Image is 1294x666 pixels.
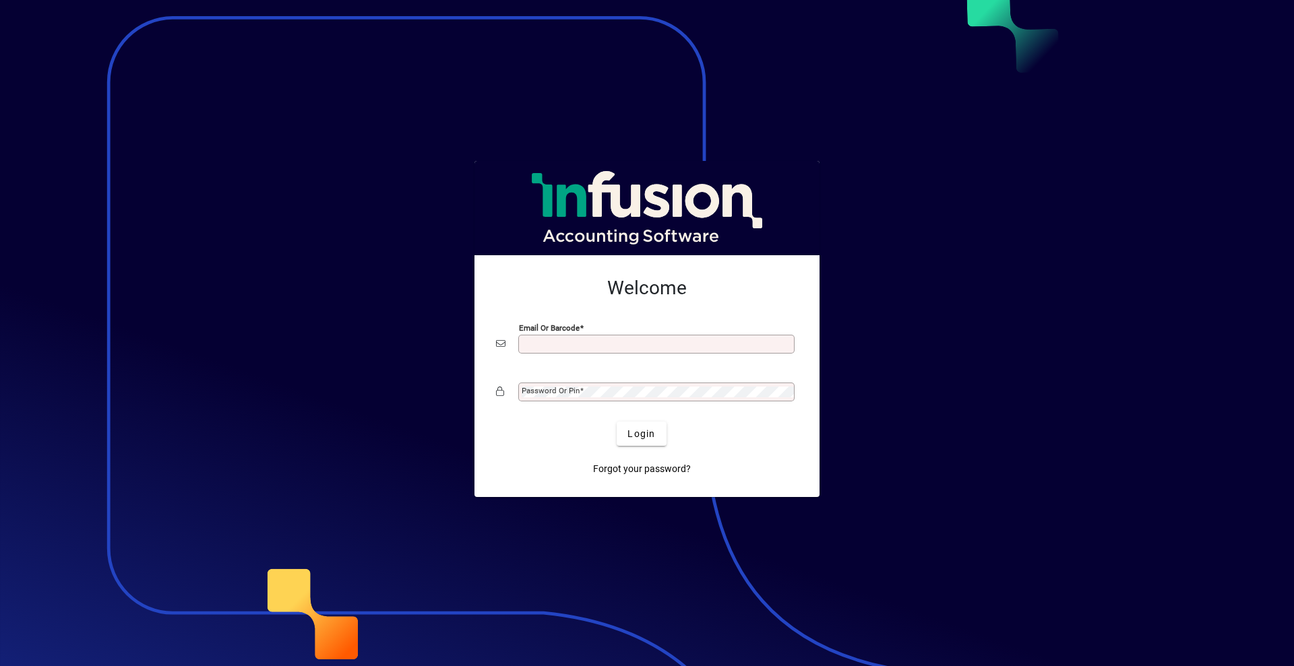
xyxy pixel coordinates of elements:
[496,277,798,300] h2: Welcome
[519,323,580,333] mat-label: Email or Barcode
[617,422,666,446] button: Login
[522,386,580,395] mat-label: Password or Pin
[588,457,696,481] a: Forgot your password?
[593,462,691,476] span: Forgot your password?
[627,427,655,441] span: Login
